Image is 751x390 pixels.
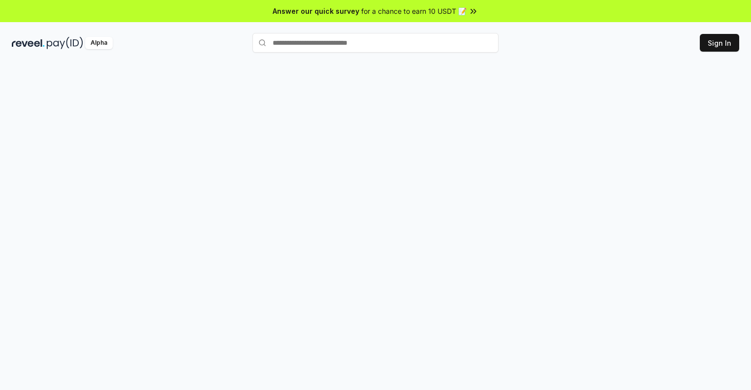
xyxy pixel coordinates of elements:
[361,6,467,16] span: for a chance to earn 10 USDT 📝
[47,37,83,49] img: pay_id
[700,34,739,52] button: Sign In
[85,37,113,49] div: Alpha
[12,37,45,49] img: reveel_dark
[273,6,359,16] span: Answer our quick survey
